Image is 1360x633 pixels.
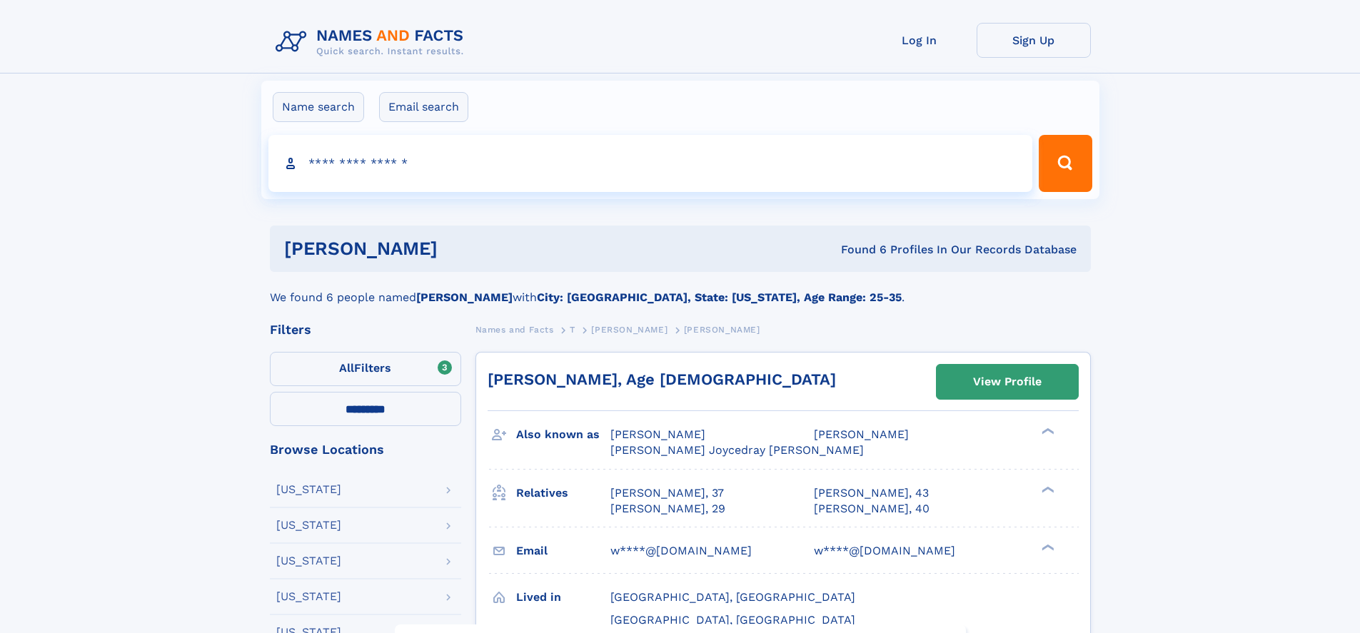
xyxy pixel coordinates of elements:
[862,23,977,58] a: Log In
[268,135,1033,192] input: search input
[973,365,1042,398] div: View Profile
[639,242,1077,258] div: Found 6 Profiles In Our Records Database
[610,590,855,604] span: [GEOGRAPHIC_DATA], [GEOGRAPHIC_DATA]
[270,272,1091,306] div: We found 6 people named with .
[270,323,461,336] div: Filters
[591,320,668,338] a: [PERSON_NAME]
[814,427,909,441] span: [PERSON_NAME]
[270,443,461,456] div: Browse Locations
[488,370,836,388] a: [PERSON_NAME], Age [DEMOGRAPHIC_DATA]
[610,613,855,627] span: [GEOGRAPHIC_DATA], [GEOGRAPHIC_DATA]
[516,585,610,609] h3: Lived in
[814,501,930,517] a: [PERSON_NAME], 40
[684,325,760,335] span: [PERSON_NAME]
[610,427,705,441] span: [PERSON_NAME]
[1038,427,1055,436] div: ❯
[591,325,668,335] span: [PERSON_NAME]
[416,290,513,304] b: [PERSON_NAME]
[270,352,461,386] label: Filters
[1038,485,1055,494] div: ❯
[379,92,468,122] label: Email search
[610,485,724,501] a: [PERSON_NAME], 37
[273,92,364,122] label: Name search
[610,443,864,457] span: [PERSON_NAME] Joycedray [PERSON_NAME]
[516,422,610,447] h3: Also known as
[276,484,341,495] div: [US_STATE]
[610,501,725,517] a: [PERSON_NAME], 29
[1039,135,1092,192] button: Search Button
[814,485,929,501] a: [PERSON_NAME], 43
[570,325,575,335] span: T
[276,591,341,602] div: [US_STATE]
[570,320,575,338] a: T
[937,365,1078,399] a: View Profile
[516,539,610,563] h3: Email
[270,23,475,61] img: Logo Names and Facts
[475,320,554,338] a: Names and Facts
[284,240,640,258] h1: [PERSON_NAME]
[977,23,1091,58] a: Sign Up
[1038,542,1055,552] div: ❯
[537,290,902,304] b: City: [GEOGRAPHIC_DATA], State: [US_STATE], Age Range: 25-35
[339,361,354,375] span: All
[516,481,610,505] h3: Relatives
[276,555,341,567] div: [US_STATE]
[276,520,341,531] div: [US_STATE]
